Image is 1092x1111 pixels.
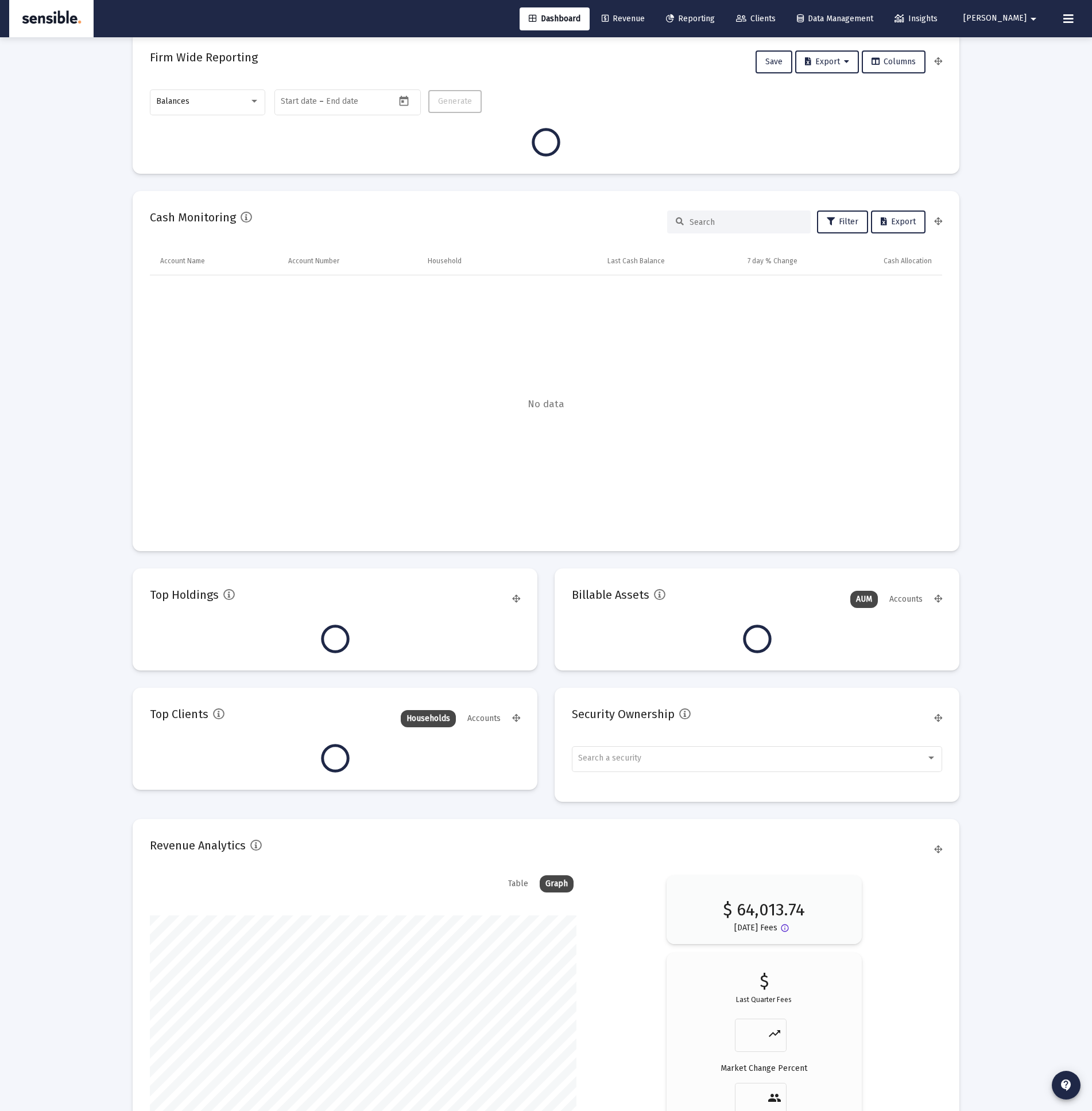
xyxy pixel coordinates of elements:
span: No data [150,398,942,411]
td: Column Last Cash Balance [526,247,673,275]
h2: Firm Wide Reporting [150,48,258,67]
h2: Revenue Analytics [150,836,246,855]
a: Reporting [657,7,724,30]
input: Start date [281,97,317,106]
button: Export [795,50,859,73]
span: Export [805,57,849,67]
button: Filter [817,210,868,233]
button: Columns [862,50,926,73]
p: Last Quarter Fees [736,994,792,1005]
button: Generate [428,90,482,113]
p: $ 64,013.74 [723,892,805,915]
span: Balances [156,96,189,106]
div: Table [502,875,534,892]
span: Filter [827,217,858,227]
span: Dashboard [529,14,580,24]
td: Column 7 day % Change [673,247,806,275]
a: Dashboard [520,7,590,30]
div: 7 day % Change [748,256,797,266]
input: End date [326,97,381,106]
p: [DATE] Fees [734,922,777,934]
div: Account Number [288,256,339,266]
span: Reporting [666,14,715,24]
span: – [319,97,324,106]
button: Open calendar [396,92,412,109]
span: Columns [872,57,916,67]
input: Search [690,217,802,227]
span: Revenue [602,14,645,24]
a: Data Management [788,7,882,30]
button: Save [756,50,792,73]
td: Column Cash Allocation [806,247,942,275]
div: Graph [540,875,574,892]
h2: Billable Assets [572,586,649,604]
mat-icon: people [768,1091,781,1105]
span: Data Management [797,14,873,24]
a: Clients [727,7,785,30]
span: Export [881,217,916,227]
span: [PERSON_NAME] [963,14,1027,24]
div: Data grid [150,247,942,534]
div: Households [401,710,456,727]
a: Revenue [593,7,654,30]
p: Market Change Percent [721,1063,807,1074]
button: Export [871,210,926,233]
mat-icon: Button that displays a tooltip when focused or hovered over [780,923,794,937]
h2: Top Clients [150,705,208,723]
a: Insights [885,7,947,30]
td: Column Account Name [150,247,280,275]
mat-icon: trending_up [768,1027,781,1040]
h2: Cash Monitoring [150,208,236,227]
div: Household [428,256,462,266]
mat-icon: contact_support [1059,1078,1073,1092]
div: Last Cash Balance [607,256,665,266]
h2: Security Ownership [572,705,675,723]
mat-icon: arrow_drop_down [1027,7,1040,30]
div: Accounts [462,710,506,727]
span: Search a security [578,753,641,763]
div: Cash Allocation [884,256,932,266]
td: Column Account Number [280,247,420,275]
span: Generate [438,96,472,106]
h2: Top Holdings [150,586,219,604]
div: Accounts [884,591,928,608]
img: Dashboard [18,7,85,30]
p: $ [760,976,769,987]
td: Column Household [420,247,525,275]
div: AUM [850,591,878,608]
span: Clients [736,14,776,24]
button: [PERSON_NAME] [950,7,1054,30]
span: Insights [894,14,938,24]
div: Account Name [160,256,205,266]
span: Save [765,57,783,67]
